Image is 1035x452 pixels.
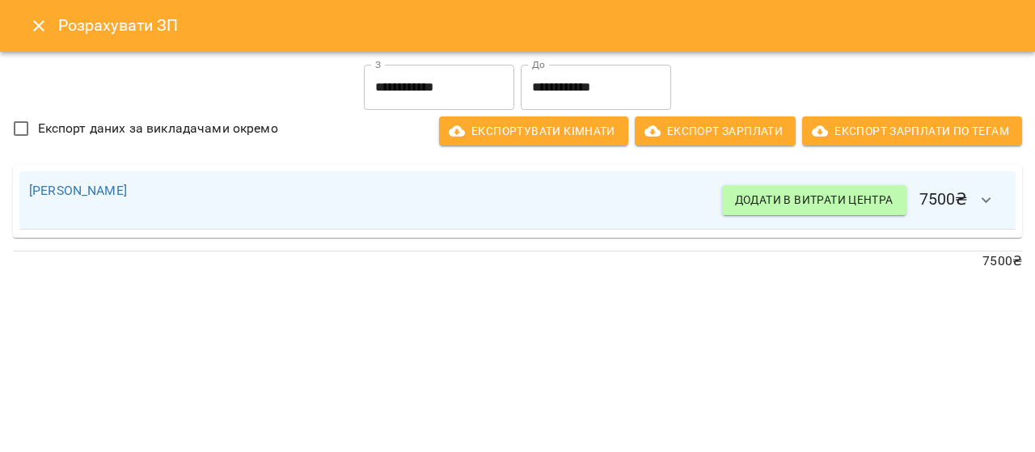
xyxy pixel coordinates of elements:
[648,121,783,141] span: Експорт Зарплати
[452,121,615,141] span: Експортувати кімнати
[19,6,58,45] button: Close
[439,116,628,146] button: Експортувати кімнати
[29,183,127,198] a: [PERSON_NAME]
[722,185,906,214] button: Додати в витрати центра
[735,190,893,209] span: Додати в витрати центра
[635,116,796,146] button: Експорт Зарплати
[58,13,1016,38] h6: Розрахувати ЗП
[802,116,1022,146] button: Експорт Зарплати по тегам
[722,181,1006,220] h6: 7500 ₴
[38,119,278,138] span: Експорт даних за викладачами окремо
[815,121,1009,141] span: Експорт Зарплати по тегам
[13,251,1022,271] p: 7500 ₴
